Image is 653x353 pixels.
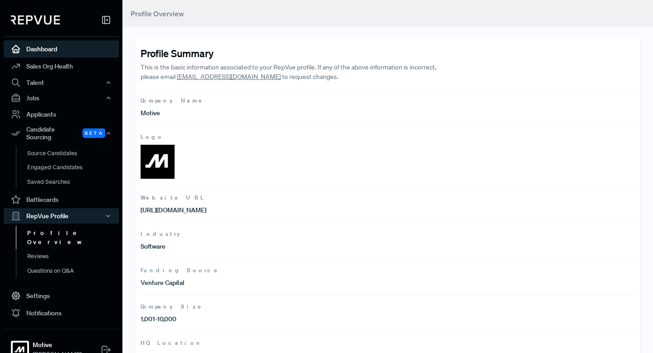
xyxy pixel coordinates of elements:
a: Reviews [16,249,131,264]
a: Settings [4,287,119,304]
span: Logo [141,133,635,141]
p: 1,001-10,000 [141,314,388,324]
button: Jobs [4,90,119,106]
button: Candidate Sourcing Beta [4,123,119,144]
a: Questions on Q&A [16,264,131,278]
a: Battlecards [4,191,119,208]
p: Software [141,242,388,251]
a: [EMAIL_ADDRESS][DOMAIN_NAME] [177,73,281,81]
img: Logo [141,145,175,179]
button: RepVue Profile [4,208,119,224]
span: Funding Source [141,266,635,275]
img: RepVue [11,15,60,25]
a: Applicants [4,106,119,123]
span: Profile Overview [131,9,184,18]
h4: Profile Summary [141,47,635,59]
a: Profile Overview [16,226,131,249]
span: Industry [141,230,635,238]
a: Dashboard [4,40,119,58]
span: Company Size [141,303,635,311]
span: Company Name [141,97,635,105]
p: Venture Capital [141,278,388,288]
p: [URL][DOMAIN_NAME] [141,206,388,215]
span: Website URL [141,194,635,202]
button: Talent [4,75,119,90]
a: Engaged Candidates [16,160,131,175]
span: HQ Location [141,339,635,347]
a: Saved Searches [16,175,131,189]
a: Source Candidates [16,146,131,161]
div: Candidate Sourcing [4,123,119,144]
p: Motive [141,108,388,118]
a: Notifications [4,304,119,322]
strong: Motive [33,340,82,350]
span: Beta [83,128,105,138]
a: Sales Org Health [4,58,119,75]
p: This is the basic information associated to your RepVue profile. If any of the above information ... [141,63,437,82]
